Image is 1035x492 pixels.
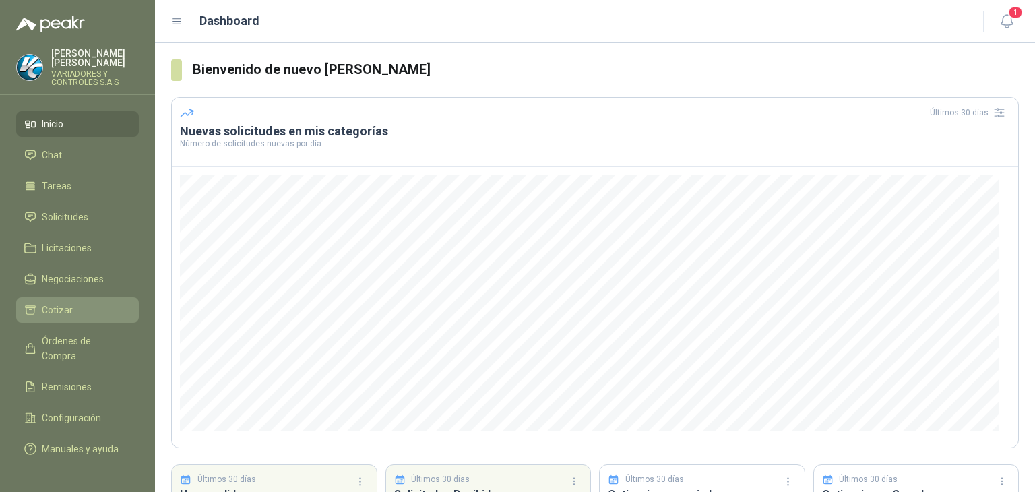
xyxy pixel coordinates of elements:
span: Tareas [42,179,71,193]
span: Órdenes de Compra [42,334,126,363]
h3: Bienvenido de nuevo [PERSON_NAME] [193,59,1019,80]
a: Órdenes de Compra [16,328,139,369]
h3: Nuevas solicitudes en mis categorías [180,123,1010,140]
p: Últimos 30 días [411,473,470,486]
img: Logo peakr [16,16,85,32]
span: Remisiones [42,379,92,394]
a: Configuración [16,405,139,431]
a: Remisiones [16,374,139,400]
a: Tareas [16,173,139,199]
span: 1 [1008,6,1023,19]
a: Manuales y ayuda [16,436,139,462]
a: Negociaciones [16,266,139,292]
a: Solicitudes [16,204,139,230]
button: 1 [995,9,1019,34]
span: Cotizar [42,303,73,317]
span: Negociaciones [42,272,104,286]
a: Cotizar [16,297,139,323]
a: Inicio [16,111,139,137]
a: Chat [16,142,139,168]
span: Licitaciones [42,241,92,255]
a: Licitaciones [16,235,139,261]
span: Manuales y ayuda [42,441,119,456]
p: VARIADORES Y CONTROLES S.A.S [51,70,139,86]
span: Chat [42,148,62,162]
span: Solicitudes [42,210,88,224]
p: [PERSON_NAME] [PERSON_NAME] [51,49,139,67]
p: Últimos 30 días [197,473,256,486]
h1: Dashboard [199,11,259,30]
p: Últimos 30 días [839,473,898,486]
span: Configuración [42,410,101,425]
div: Últimos 30 días [930,102,1010,123]
p: Número de solicitudes nuevas por día [180,140,1010,148]
img: Company Logo [17,55,42,80]
span: Inicio [42,117,63,131]
p: Últimos 30 días [625,473,684,486]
